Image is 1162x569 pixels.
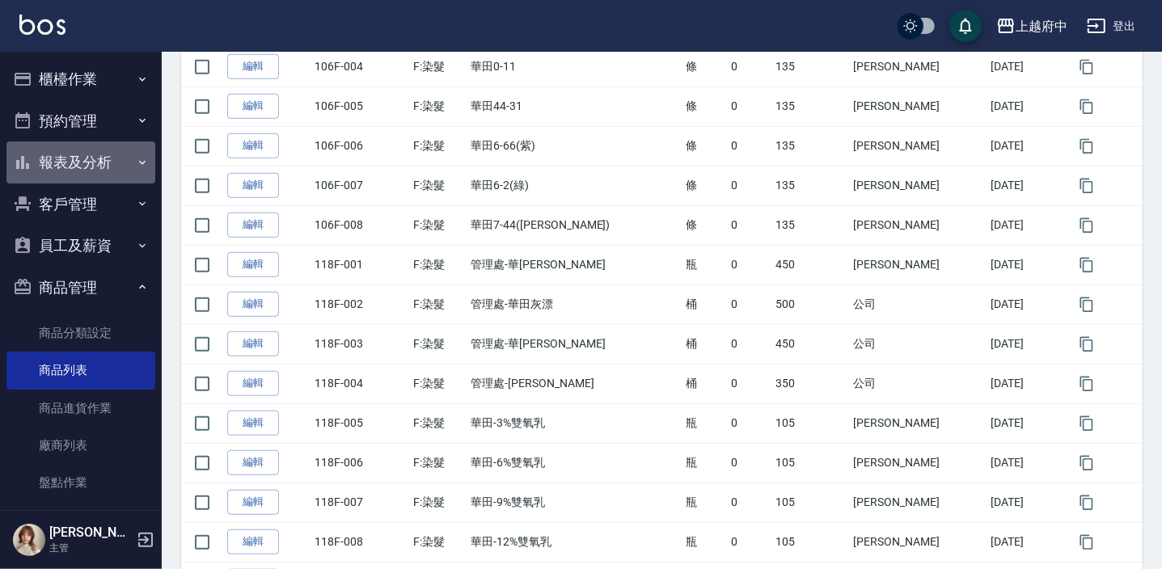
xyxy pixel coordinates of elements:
[311,522,409,562] td: 118F-008
[311,403,409,443] td: 118F-005
[682,166,727,205] td: 條
[771,483,849,522] td: 105
[771,245,849,284] td: 450
[19,15,65,35] img: Logo
[987,47,1065,86] td: [DATE]
[849,245,987,284] td: [PERSON_NAME]
[682,522,727,562] td: 瓶
[987,86,1065,126] td: [DATE]
[409,403,467,443] td: F:染髮
[6,390,155,427] a: 商品進貨作業
[849,205,987,245] td: [PERSON_NAME]
[849,403,987,443] td: [PERSON_NAME]
[987,205,1065,245] td: [DATE]
[409,86,467,126] td: F:染髮
[311,126,409,166] td: 106F-006
[49,541,132,555] p: 主管
[849,522,987,562] td: [PERSON_NAME]
[771,443,849,483] td: 105
[849,284,987,324] td: 公司
[227,252,279,277] a: 編輯
[311,364,409,403] td: 118F-004
[682,364,727,403] td: 桶
[6,427,155,464] a: 廠商列表
[467,483,682,522] td: 華田-9%雙氧乳
[311,284,409,324] td: 118F-002
[727,47,771,86] td: 0
[682,324,727,364] td: 桶
[409,205,467,245] td: F:染髮
[409,245,467,284] td: F:染髮
[727,245,771,284] td: 0
[682,205,727,245] td: 條
[727,403,771,443] td: 0
[771,47,849,86] td: 135
[987,403,1065,443] td: [DATE]
[227,450,279,475] a: 編輯
[409,126,467,166] td: F:染髮
[311,86,409,126] td: 106F-005
[682,443,727,483] td: 瓶
[771,324,849,364] td: 450
[227,411,279,436] a: 編輯
[727,205,771,245] td: 0
[467,205,682,245] td: 華田7-44([PERSON_NAME])
[987,126,1065,166] td: [DATE]
[409,284,467,324] td: F:染髮
[311,166,409,205] td: 106F-007
[727,443,771,483] td: 0
[849,483,987,522] td: [PERSON_NAME]
[6,508,155,550] button: 行銷工具
[727,483,771,522] td: 0
[987,483,1065,522] td: [DATE]
[13,524,45,556] img: Person
[6,314,155,352] a: 商品分類設定
[467,443,682,483] td: 華田-6%雙氧乳
[227,213,279,238] a: 編輯
[727,324,771,364] td: 0
[6,183,155,225] button: 客戶管理
[727,284,771,324] td: 0
[771,205,849,245] td: 135
[987,522,1065,562] td: [DATE]
[682,403,727,443] td: 瓶
[727,126,771,166] td: 0
[727,522,771,562] td: 0
[311,483,409,522] td: 118F-007
[990,10,1074,43] button: 上越府中
[227,331,279,356] a: 編輯
[227,133,279,158] a: 編輯
[409,47,467,86] td: F:染髮
[771,364,849,403] td: 350
[949,10,982,42] button: save
[311,47,409,86] td: 106F-004
[6,58,155,100] button: 櫃檯作業
[849,166,987,205] td: [PERSON_NAME]
[467,86,682,126] td: 華田44-31
[1080,11,1143,41] button: 登出
[467,166,682,205] td: 華田6-2(綠)
[771,86,849,126] td: 135
[311,443,409,483] td: 118F-006
[849,126,987,166] td: [PERSON_NAME]
[409,522,467,562] td: F:染髮
[6,141,155,183] button: 報表及分析
[6,267,155,309] button: 商品管理
[682,126,727,166] td: 條
[771,403,849,443] td: 105
[682,47,727,86] td: 條
[849,86,987,126] td: [PERSON_NAME]
[227,529,279,554] a: 編輯
[682,245,727,284] td: 瓶
[227,54,279,79] a: 編輯
[227,94,279,119] a: 編輯
[771,522,849,562] td: 105
[987,324,1065,364] td: [DATE]
[987,166,1065,205] td: [DATE]
[311,324,409,364] td: 118F-003
[467,126,682,166] td: 華田6-66(紫)
[987,284,1065,324] td: [DATE]
[409,443,467,483] td: F:染髮
[682,284,727,324] td: 桶
[727,364,771,403] td: 0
